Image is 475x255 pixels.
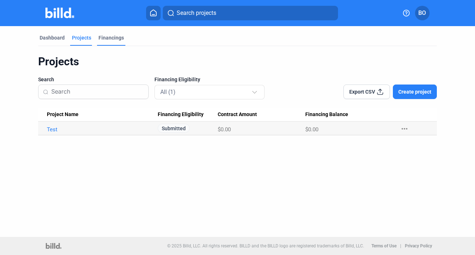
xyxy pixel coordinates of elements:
span: $0.00 [305,126,318,133]
span: Financing Balance [305,111,348,118]
span: Search projects [177,9,216,17]
img: Billd Company Logo [45,8,74,18]
span: $0.00 [218,126,231,133]
span: Submitted [158,124,190,133]
mat-icon: more_horiz [400,124,409,133]
img: logo [46,243,61,249]
b: Privacy Policy [405,243,432,248]
span: Create project [398,88,431,95]
span: Search [38,76,54,83]
div: Financing Balance [305,111,393,118]
mat-select-trigger: All (1) [160,89,176,95]
a: Test [47,126,152,133]
div: Project Name [47,111,158,118]
div: Projects [38,55,436,69]
div: Financings [98,34,124,41]
div: Projects [72,34,91,41]
span: BO [418,9,426,17]
b: Terms of Use [371,243,396,248]
button: BO [415,6,430,20]
button: Search projects [163,6,338,20]
span: Contract Amount [218,111,257,118]
span: Financing Eligibility [158,111,204,118]
div: Contract Amount [218,111,305,118]
span: Financing Eligibility [154,76,200,83]
button: Export CSV [343,85,390,99]
span: Export CSV [349,88,375,95]
p: © 2025 Billd, LLC. All rights reserved. BILLD and the BILLD logo are registered trademarks of Bil... [167,243,364,248]
p: | [400,243,401,248]
div: Financing Eligibility [158,111,217,118]
div: Dashboard [40,34,65,41]
span: Project Name [47,111,79,118]
button: Create project [393,85,437,99]
input: Search [51,84,144,99]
